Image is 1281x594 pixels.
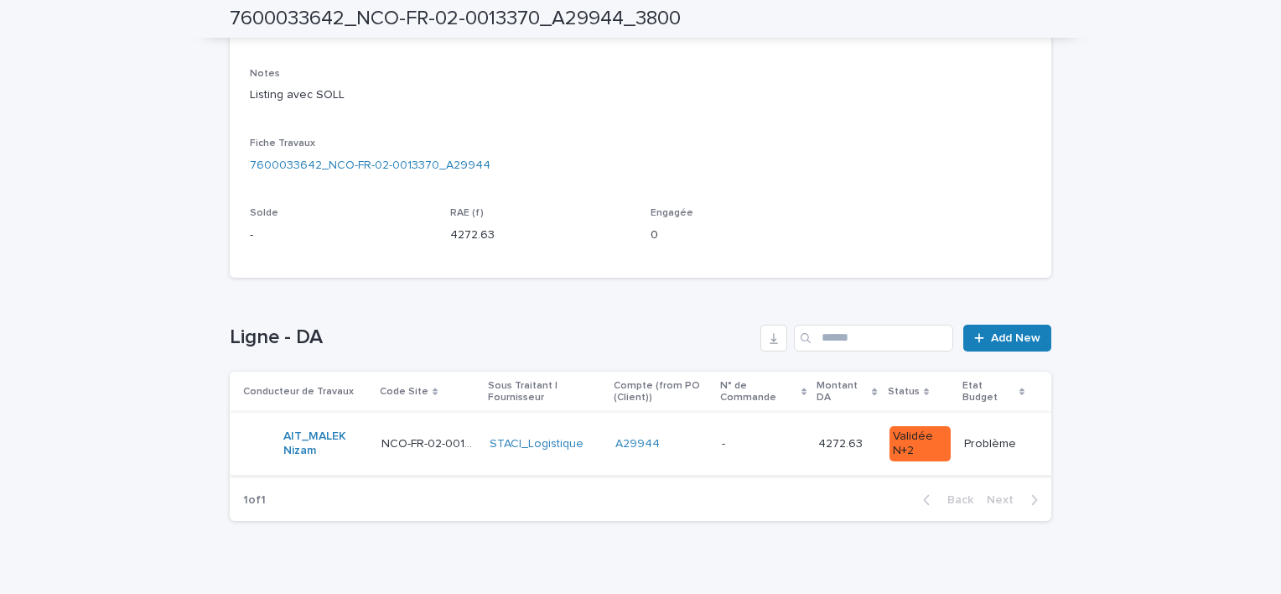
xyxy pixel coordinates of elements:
[888,383,920,401] p: Status
[818,434,866,451] p: 4272.63
[614,377,710,408] p: Compte (from PO (Client))
[980,492,1051,508] button: Next
[250,138,315,148] span: Fiche Travaux
[490,437,583,451] a: STACI_Logistique
[380,383,428,401] p: Code Site
[230,413,1051,476] tr: AIT_MALEK Nizam NCO-FR-02-0013370NCO-FR-02-0013370 STACI_Logistique A29944 -- 4272.634272.63 Vali...
[615,437,660,451] a: A29944
[651,227,831,244] p: 0
[450,227,630,244] p: 4272.63
[283,430,368,458] a: AIT_MALEK Nizam
[450,208,484,218] span: RAE (f)
[987,494,1024,506] span: Next
[230,326,754,350] h1: Ligne - DA
[250,69,280,79] span: Notes
[720,377,797,408] p: N° de Commande
[243,383,354,401] p: Conducteur de Travaux
[250,227,430,244] p: -
[962,377,1015,408] p: Etat Budget
[250,208,278,218] span: Solde
[488,377,604,408] p: Sous Traitant | Fournisseur
[794,325,953,352] input: Search
[817,377,868,408] p: Montant DA
[991,332,1040,344] span: Add New
[889,426,952,461] div: Validée N+2
[230,480,279,521] p: 1 of 1
[651,208,693,218] span: Engagée
[964,434,1019,451] p: Problème
[250,86,1031,104] p: Listing avec SOLL
[230,7,681,31] h2: 7600033642_NCO-FR-02-0013370_A29944_3800
[722,434,729,451] p: -
[381,434,480,451] p: NCO-FR-02-0013370
[963,325,1051,352] a: Add New
[937,494,973,506] span: Back
[910,492,980,508] button: Back
[250,157,490,175] a: 7600033642_NCO-FR-02-0013370_A29944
